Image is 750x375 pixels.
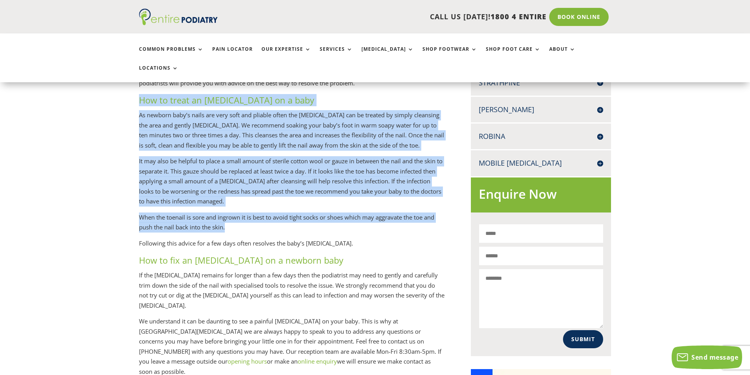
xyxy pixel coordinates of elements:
p: As newborn baby’s nails are very soft and pliable often the [MEDICAL_DATA] can be treated by simp... [139,110,445,156]
a: [MEDICAL_DATA] [361,46,414,63]
h4: Strathpine [479,78,603,88]
h3: How to fix an [MEDICAL_DATA] on a newborn baby [139,254,445,270]
p: CALL US [DATE]! [248,12,546,22]
h3: How to treat an [MEDICAL_DATA] on a baby [139,94,445,110]
button: Submit [563,330,603,348]
span: Send message [691,353,738,362]
a: About [549,46,576,63]
button: Send message [672,345,742,369]
a: opening hours [228,357,267,365]
a: Book Online [549,8,609,26]
a: Entire Podiatry [139,19,218,27]
a: online enquiry [298,357,337,365]
a: Our Expertise [261,46,311,63]
a: Common Problems [139,46,204,63]
p: It may also be helpful to place a small amount of sterile cotton wool or gauze in between the nai... [139,156,445,212]
a: Services [320,46,353,63]
h4: Mobile [MEDICAL_DATA] [479,158,603,168]
img: logo (1) [139,9,218,25]
a: Locations [139,65,178,82]
p: Following this advice for a few days often resolves the baby’s [MEDICAL_DATA]. [139,238,445,255]
h2: Enquire Now [479,185,603,207]
p: When the toenail is sore and ingrown it is best to avoid tight socks or shoes which may aggravate... [139,212,445,238]
h4: [PERSON_NAME] [479,105,603,115]
a: Shop Footwear [422,46,477,63]
a: Shop Foot Care [486,46,541,63]
span: 1800 4 ENTIRE [491,12,546,21]
h4: Robina [479,131,603,141]
a: Pain Locator [212,46,253,63]
p: If the [MEDICAL_DATA] remains for longer than a few days then the podiatrist may need to gently a... [139,270,445,316]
